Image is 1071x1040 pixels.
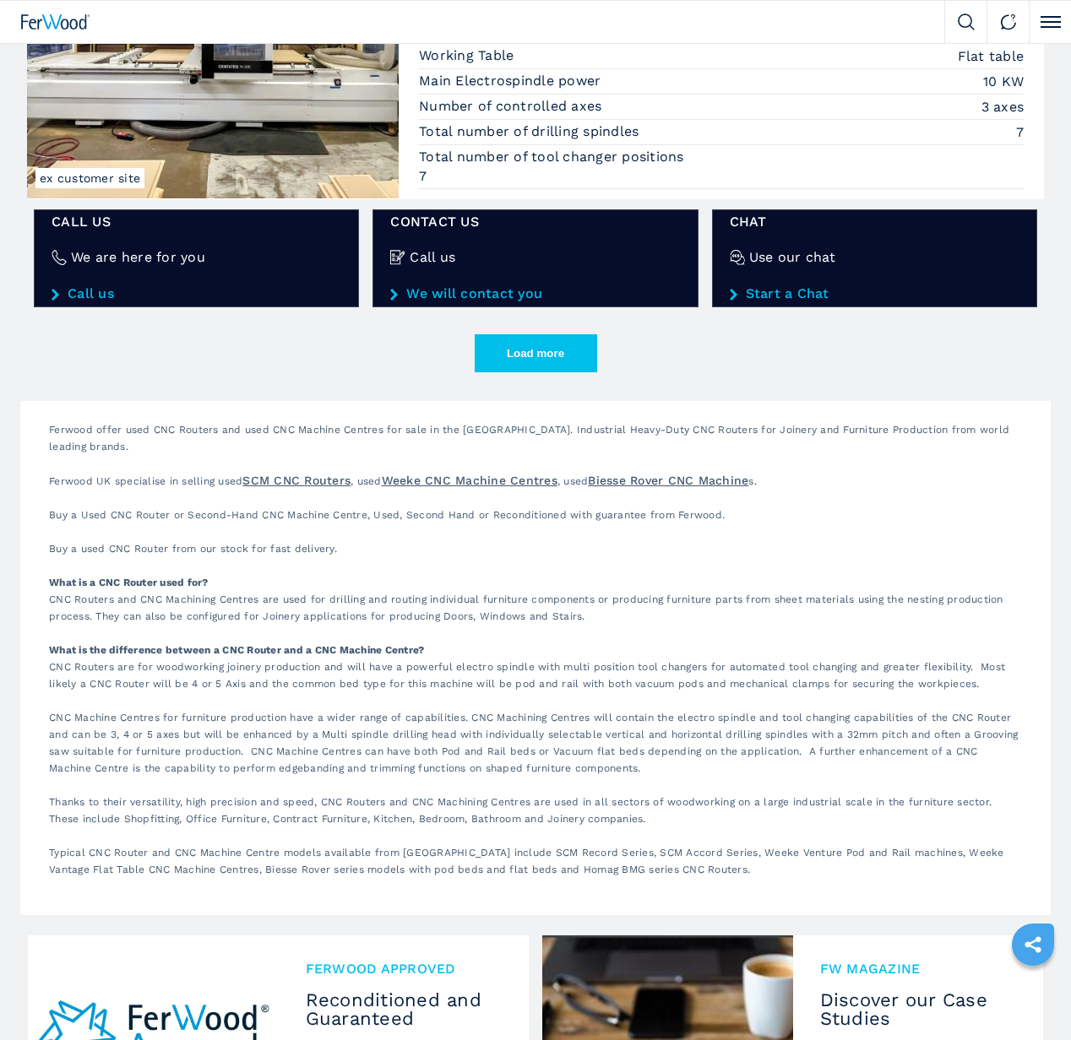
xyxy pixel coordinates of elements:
em: 3 axes [981,97,1025,116]
span: Ferwood Approved [306,962,503,976]
em: 7 [1016,122,1024,142]
em: Flat table [958,46,1025,66]
img: We are here for you [52,250,67,265]
p: Ferwood offer used CNC Routers and used CNC Machine Centres for sale in the [GEOGRAPHIC_DATA]. In... [41,421,1030,472]
p: CNC Machine Centres for furniture production have a wider range of capabilities. CNC Machining Ce... [41,709,1030,794]
button: Load more [475,334,597,372]
a: Biesse Rover CNC Machine [588,474,748,487]
span: CONTACT US [390,215,680,229]
img: Ferwood [21,14,90,30]
p: CNC Routers are for woodworking joinery production and will have a powerful electro spindle with ... [41,642,1030,709]
span: Chat [730,215,1019,229]
p: Buy a Used CNC Router or Second-Hand CNC Machine Centre, Used, Second Hand or Reconditioned with ... [41,506,1030,540]
p: Thanks to their versatility, high precision and speed, CNC Routers and CNC Machining Centres are ... [41,794,1030,844]
a: SCM CNC Routers [242,474,351,487]
p: Typical CNC Router and CNC Machine Centre models available from [GEOGRAPHIC_DATA] include SCM Rec... [41,844,1030,895]
button: Click to toggle menu [1029,1,1071,43]
a: sharethis [1012,924,1054,966]
img: Call us [390,250,405,265]
p: Main Electrospindle power [419,72,606,90]
span: Call us [52,215,341,229]
span: FW MAGAZINE [820,962,1017,976]
img: Contact us [1000,14,1017,30]
em: 7 [419,166,1024,186]
img: Use our chat [730,250,745,265]
h3: Discover our Case Studies [820,991,1017,1028]
iframe: Chat [999,964,1058,1027]
h4: Use our chat [749,251,836,264]
strong: What is the difference between a CNC Router and a CNC Machine Centre? [49,644,424,656]
p: Total number of drilling spindles [419,122,644,141]
h3: Reconditioned and Guaranteed [306,991,503,1028]
a: We will contact you [390,286,680,301]
h4: We are here for you [71,251,205,264]
a: Call us [52,286,341,301]
span: ex customer site [35,168,144,188]
a: Weeke CNC Machine Centres [382,474,557,487]
strong: What is a CNC Router used for? [49,577,209,588]
a: Start a Chat [730,286,1019,301]
p: Ferwood UK specialise in selling used , used , used s. [41,472,1030,506]
p: Total number of tool changer positions [419,148,688,166]
img: Search [958,14,975,30]
p: Number of controlled axes [419,97,606,116]
p: Buy a used CNC Router from our stock for fast delivery. [41,540,1030,574]
h4: Call us [410,251,455,264]
em: 10 KW [983,72,1024,91]
p: Working Table [419,46,519,65]
p: CNC Routers and CNC Machining Centres are used for drilling and routing individual furniture comp... [41,574,1030,642]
